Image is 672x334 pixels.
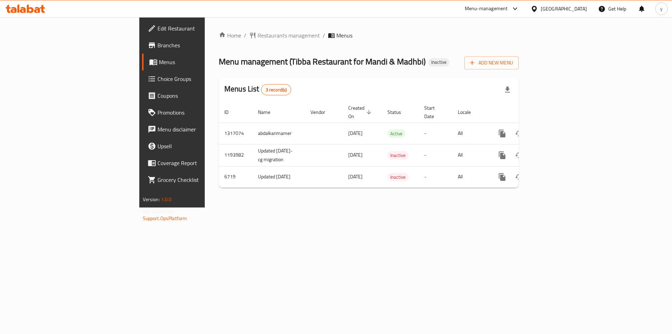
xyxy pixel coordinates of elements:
span: Menus [159,58,246,66]
li: / [323,31,325,40]
div: Export file [499,81,516,98]
table: enhanced table [219,102,567,188]
td: - [419,144,452,166]
span: Version: [143,195,160,204]
td: abdalkarimamer [252,123,305,144]
a: Upsell [142,138,252,155]
span: Active [387,130,405,138]
nav: breadcrumb [219,31,519,40]
div: Inactive [428,58,449,67]
span: 3 record(s) [261,87,291,93]
a: Promotions [142,104,252,121]
td: All [452,144,488,166]
button: more [494,169,511,185]
a: Coupons [142,87,252,104]
td: All [452,166,488,188]
span: Name [258,108,279,116]
button: Change Status [511,147,527,164]
span: [DATE] [348,172,363,181]
span: Locale [458,108,480,116]
button: Add New Menu [464,56,519,69]
span: [DATE] [348,150,363,159]
span: Start Date [424,104,444,121]
span: Status [387,108,410,116]
span: Branches [157,41,246,49]
span: [DATE] [348,129,363,138]
span: Grocery Checklist [157,176,246,184]
td: Updated [DATE] [252,166,305,188]
span: Get support on: [143,207,175,216]
h2: Menus List [224,84,291,95]
a: Branches [142,37,252,54]
span: ID [224,108,238,116]
span: Inactive [428,59,449,65]
div: Total records count [261,84,292,95]
span: Menus [336,31,352,40]
a: Grocery Checklist [142,171,252,188]
span: 1.0.0 [161,195,172,204]
button: Change Status [511,169,527,185]
td: - [419,123,452,144]
span: Coupons [157,91,246,100]
span: Created On [348,104,373,121]
span: Upsell [157,142,246,150]
span: Promotions [157,108,246,117]
td: Updated [DATE]-cg migration [252,144,305,166]
td: All [452,123,488,144]
div: Active [387,129,405,138]
a: Menus [142,54,252,70]
span: Edit Restaurant [157,24,246,33]
td: - [419,166,452,188]
a: Edit Restaurant [142,20,252,37]
div: [GEOGRAPHIC_DATA] [541,5,587,13]
span: Coverage Report [157,159,246,167]
span: Choice Groups [157,75,246,83]
a: Choice Groups [142,70,252,87]
button: more [494,147,511,164]
span: Menu management ( Tibba Restaurant for Mandi & Madhbi ) [219,54,426,69]
a: Restaurants management [249,31,320,40]
span: Menu disclaimer [157,125,246,134]
span: Inactive [387,173,408,181]
a: Coverage Report [142,155,252,171]
button: Change Status [511,125,527,142]
th: Actions [488,102,567,123]
a: Support.OpsPlatform [143,214,187,223]
span: Inactive [387,151,408,159]
span: Vendor [310,108,334,116]
div: Menu-management [465,5,508,13]
button: more [494,125,511,142]
span: Restaurants management [258,31,320,40]
a: Menu disclaimer [142,121,252,138]
span: y [660,5,663,13]
span: Add New Menu [470,59,513,67]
